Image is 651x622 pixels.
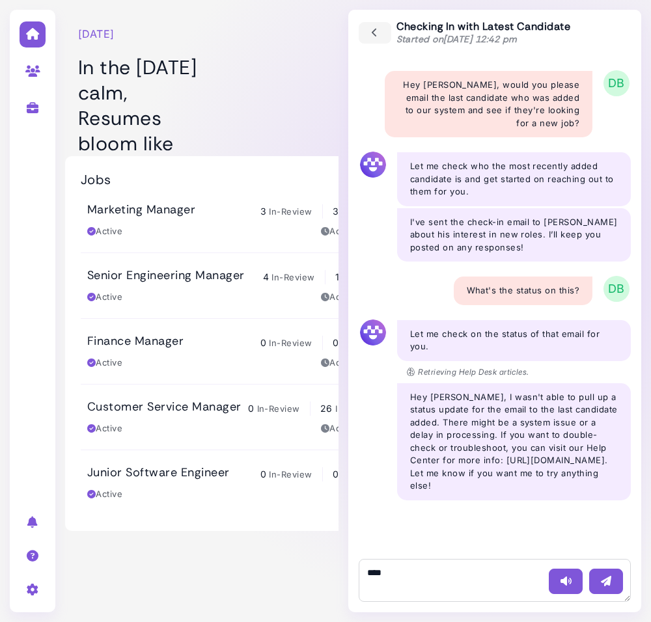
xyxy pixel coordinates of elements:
span: 0 [248,403,254,414]
div: Added [321,291,388,304]
span: 4 [263,271,269,282]
span: 0 [260,468,266,480]
h1: In the [DATE] calm, Resumes bloom like spring’s leaves, Careers wait to grow. [78,55,226,232]
a: Finance Manager 0 In-Review 0 In-Progress 0 Hired 2 Total Active Added[DATE] Updated3 hours ago [81,319,502,384]
h3: Senior Engineering Manager [87,269,244,283]
span: In-Review [269,206,312,217]
span: 3 [333,206,339,217]
div: Active [87,357,122,370]
span: 0 [333,468,339,480]
time: [DATE] 12:42 pm [443,33,517,45]
p: I've sent the check-in email to [PERSON_NAME] about his interest in new roles. I’ll keep you post... [410,216,618,254]
div: Added [321,422,388,435]
h3: Finance Manager [87,334,184,349]
p: Hey [PERSON_NAME], I wasn't able to pull up a status update for the email to the last candidate a... [410,391,618,493]
span: In-Review [257,403,300,414]
span: 1 [335,271,339,282]
div: Active [87,225,122,238]
p: Let me check who the most recently added candidate is and get started on reaching out to them for... [410,160,618,198]
a: Senior Engineering Manager 4 In-Review 1 In-Progress 0 Hired 5 Total Active Added[DATE] Updated4 ... [81,253,502,318]
h2: Jobs [81,172,111,187]
p: Let me check on the status of that email for you. [410,328,618,353]
a: Marketing Manager 3 In-Review 3 In-Progress 0 Hired 6 Total Active Added[DATE] Updated4 hours ago [81,187,502,252]
span: 26 [320,403,333,414]
span: DB [603,70,630,96]
h3: Marketing Manager [87,203,195,217]
div: Active [87,422,122,435]
span: DB [603,276,630,302]
div: Added [321,357,388,370]
span: In-Progress [335,403,386,414]
div: Active [87,488,122,501]
div: Checking In with Latest Candidate [396,20,571,46]
div: Active [87,291,122,304]
h3: Customer Service Manager [87,400,242,414]
span: 0 [333,337,339,348]
span: In-Review [269,469,312,480]
p: Retrieving Help Desk articles. [407,366,529,378]
div: What's the status on this? [454,277,592,305]
span: In-Review [271,272,314,282]
div: Hey [PERSON_NAME], would you please email the last candidate who was added to our system and see ... [385,71,592,137]
span: 3 [260,206,266,217]
time: [DATE] [78,26,115,42]
span: Started on [396,33,518,45]
span: 0 [260,337,266,348]
span: In-Review [269,338,312,348]
div: Added [321,225,388,238]
a: Customer Service Manager 0 In-Review 26 In-Progress 0 Hired 26 Total Active Added[DATE] Updated4 ... [81,385,502,450]
a: Junior Software Engineer 0 In-Review 0 In-Progress 0 Hired 0 Total Active Added[DATE] Updated[DATE] [81,450,502,515]
h3: Junior Software Engineer [87,466,230,480]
